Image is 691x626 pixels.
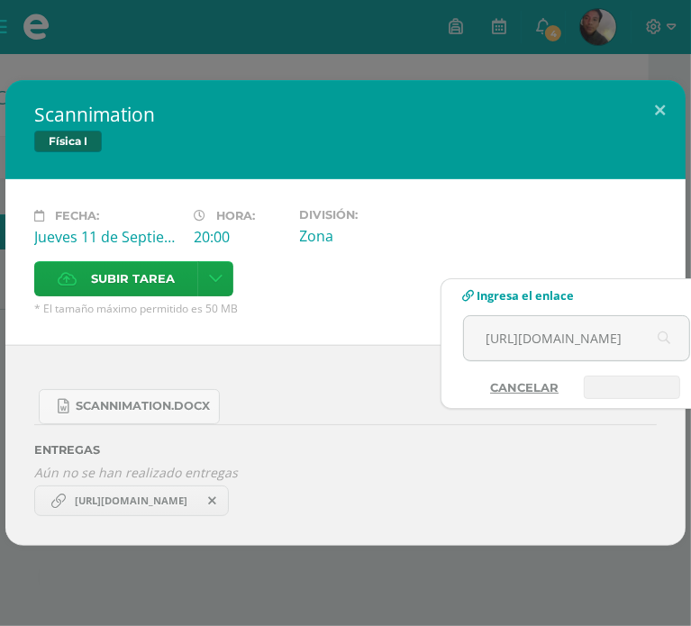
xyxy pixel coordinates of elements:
label: ENTREGAS [34,443,657,457]
div: Zona [300,226,445,246]
span: * El tamaño máximo permitido es 50 MB [34,301,657,316]
a: https://drive.google.com/file/d/1YNWLsF3NWF8AiNaaf-NOsKgRqhPLZwo7/view?usp=drive_link [34,485,229,516]
span: Ingresa el enlace [477,287,575,304]
label: División: [300,208,445,222]
input: Ej. www.google.com [464,316,689,360]
div: Jueves 11 de Septiembre [34,227,179,247]
span: Subir tarea [91,262,175,295]
span: Remover entrega [197,491,228,511]
a: Aceptar [584,376,680,399]
button: Close (Esc) [634,80,686,141]
span: Física I [34,131,102,152]
span: Hora: [216,209,255,222]
a: Cancelar [472,376,577,399]
span: Scannimation.docx [76,399,210,413]
div: 20:00 [194,227,286,247]
span: [URL][DOMAIN_NAME] [66,494,196,508]
a: Scannimation.docx [39,389,220,424]
span: Fecha: [55,209,99,222]
i: Aún no se han realizado entregas [34,464,657,481]
h2: Scannimation [34,102,657,127]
